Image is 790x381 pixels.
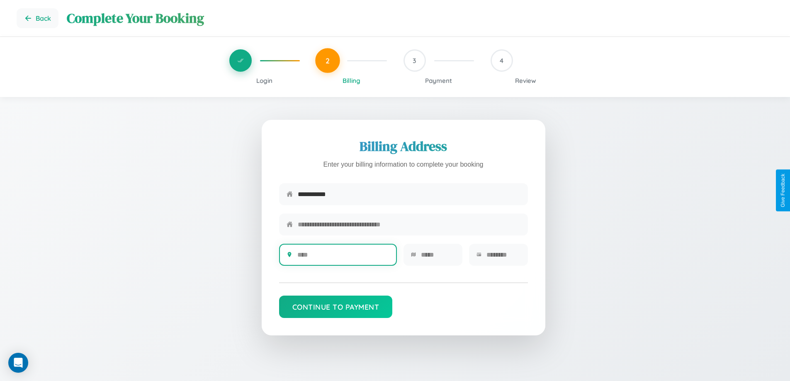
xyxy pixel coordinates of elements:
span: Login [256,77,272,85]
span: 3 [413,56,416,65]
div: Give Feedback [780,174,786,207]
span: Payment [425,77,452,85]
div: Open Intercom Messenger [8,353,28,373]
h2: Billing Address [279,137,528,155]
span: 4 [500,56,503,65]
span: Review [515,77,536,85]
p: Enter your billing information to complete your booking [279,159,528,171]
button: Continue to Payment [279,296,393,318]
button: Go back [17,8,58,28]
span: Billing [343,77,360,85]
h1: Complete Your Booking [67,9,773,27]
span: 2 [326,56,330,65]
